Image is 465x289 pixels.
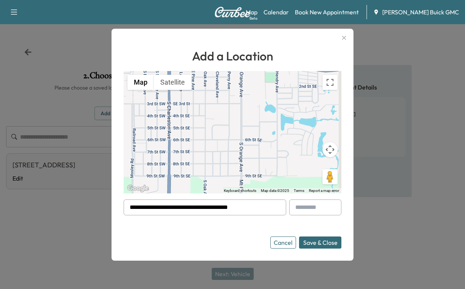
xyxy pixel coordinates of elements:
a: Calendar [263,8,289,17]
a: Report a map error [309,189,339,193]
button: Cancel [270,236,296,249]
img: Google [126,184,150,193]
a: Open this area in Google Maps (opens a new window) [126,184,150,193]
div: Beta [250,15,257,21]
button: Save & Close [299,236,341,249]
button: Drag Pegman onto the map to open Street View [322,169,338,184]
a: MapBeta [246,8,257,17]
h1: Add a Location [124,47,341,65]
a: Terms [294,189,304,193]
img: Curbee Logo [214,7,251,17]
span: [PERSON_NAME] Buick GMC [382,8,459,17]
button: Toggle fullscreen view [322,75,338,90]
span: Map data ©2025 [261,189,289,193]
button: Show satellite imagery [154,75,191,90]
button: Keyboard shortcuts [224,188,256,193]
button: Map camera controls [322,142,338,157]
a: Book New Appointment [295,8,359,17]
button: Show street map [127,75,154,90]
